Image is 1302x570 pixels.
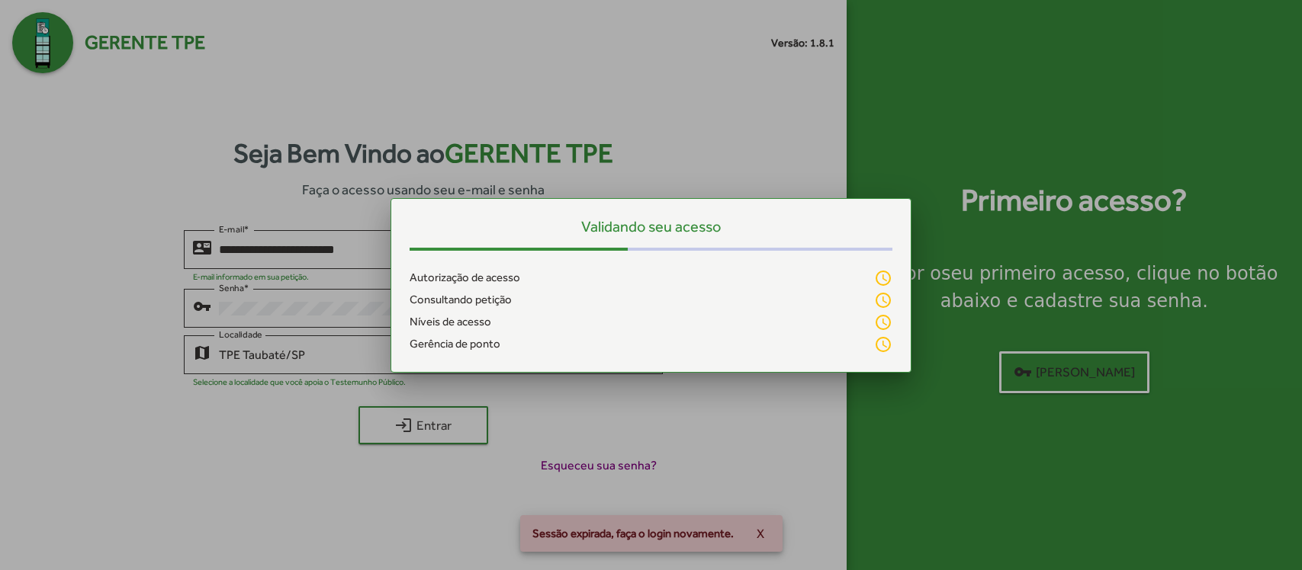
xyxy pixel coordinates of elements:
[874,335,892,354] mat-icon: schedule
[410,269,520,287] span: Autorização de acesso
[410,217,892,235] h5: Validando seu acesso
[874,313,892,331] mat-icon: schedule
[874,269,892,287] mat-icon: schedule
[410,291,512,309] span: Consultando petição
[410,335,500,353] span: Gerência de ponto
[410,313,491,331] span: Níveis de acesso
[874,291,892,309] mat-icon: schedule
